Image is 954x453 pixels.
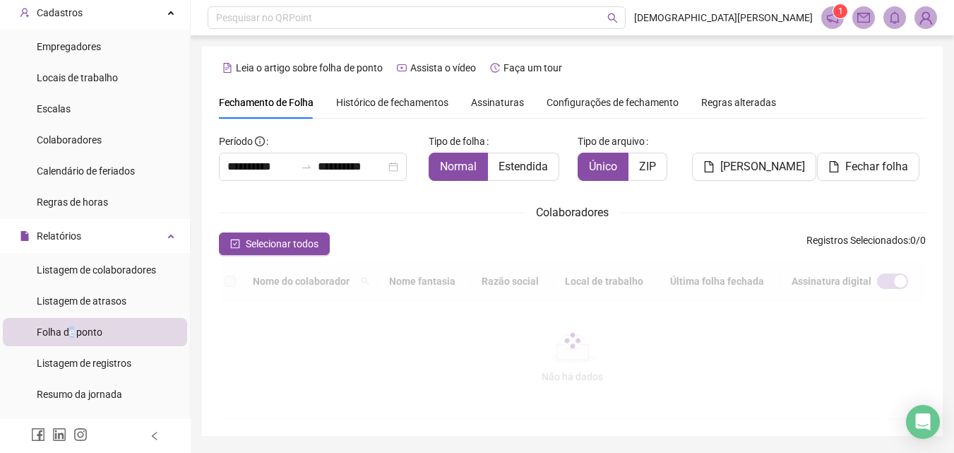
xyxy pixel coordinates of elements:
[701,98,776,107] span: Regras alteradas
[37,358,131,369] span: Listagem de registros
[37,264,156,276] span: Listagem de colaboradores
[20,8,30,18] span: user-add
[336,97,448,108] span: Histórico de fechamentos
[37,72,118,83] span: Locais de trabalho
[547,98,679,107] span: Configurações de fechamento
[499,160,548,173] span: Estendida
[703,161,715,172] span: file
[236,62,383,73] span: Leia o artigo sobre folha de ponto
[37,103,71,114] span: Escalas
[828,161,840,172] span: file
[301,161,312,172] span: swap-right
[37,7,83,18] span: Cadastros
[471,98,524,107] span: Assinaturas
[607,13,618,23] span: search
[915,7,936,28] img: 69351
[639,160,656,173] span: ZIP
[37,41,101,52] span: Empregadores
[150,431,160,441] span: left
[720,158,805,175] span: [PERSON_NAME]
[410,62,476,73] span: Assista o vídeo
[838,6,843,16] span: 1
[31,428,45,442] span: facebook
[503,62,562,73] span: Faça um tour
[219,136,253,147] span: Período
[219,97,314,108] span: Fechamento de Folha
[536,206,609,219] span: Colaboradores
[37,165,135,177] span: Calendário de feriados
[490,63,500,73] span: history
[37,389,122,400] span: Resumo da jornada
[692,153,816,181] button: [PERSON_NAME]
[301,161,312,172] span: to
[37,134,102,146] span: Colaboradores
[888,11,901,24] span: bell
[37,230,81,242] span: Relatórios
[219,233,330,255] button: Selecionar todos
[845,158,908,175] span: Fechar folha
[429,134,485,149] span: Tipo de folha
[20,231,30,241] span: file
[806,233,926,255] span: : 0 / 0
[230,239,240,249] span: check-square
[246,236,318,252] span: Selecionar todos
[833,4,847,18] sup: 1
[37,295,126,307] span: Listagem de atrasos
[806,235,908,246] span: Registros Selecionados
[857,11,870,24] span: mail
[73,428,88,442] span: instagram
[826,11,839,24] span: notification
[817,153,919,181] button: Fechar folha
[906,405,940,439] div: Open Intercom Messenger
[578,134,645,149] span: Tipo de arquivo
[440,160,477,173] span: Normal
[37,196,108,208] span: Regras de horas
[255,136,265,146] span: info-circle
[589,160,617,173] span: Único
[397,63,407,73] span: youtube
[52,428,66,442] span: linkedin
[634,10,813,25] span: [DEMOGRAPHIC_DATA][PERSON_NAME]
[222,63,232,73] span: file-text
[37,326,102,338] span: Folha de ponto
